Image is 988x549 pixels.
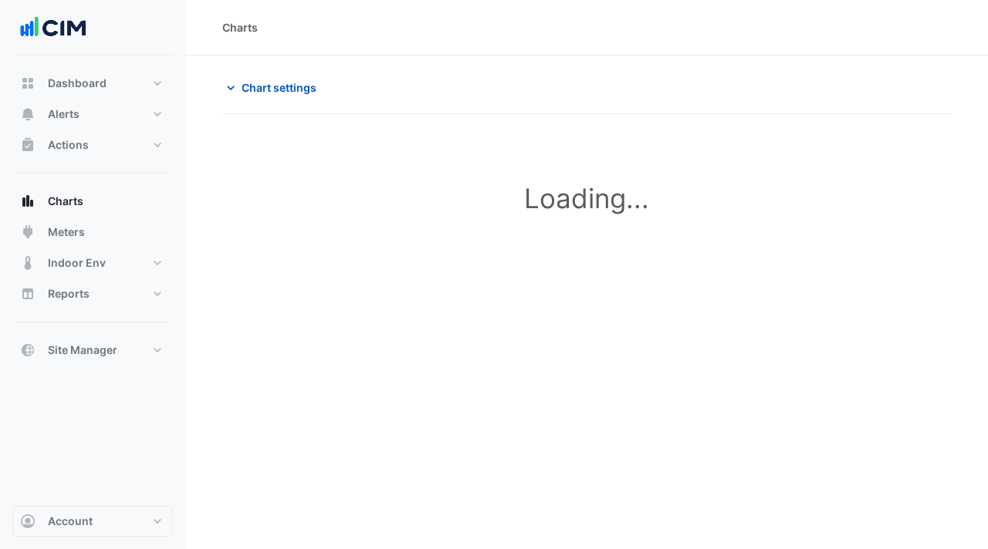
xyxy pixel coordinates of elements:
button: Chart settings [222,74,327,101]
span: Chart settings [242,79,316,96]
app-icon: Actions [20,137,36,153]
span: Indoor Env [48,255,106,271]
app-icon: Indoor Env [20,255,36,271]
app-icon: Alerts [20,106,36,122]
button: Meters [12,217,173,248]
button: Actions [12,130,173,160]
app-icon: Reports [20,286,36,301]
h1: Loading... [256,182,917,214]
span: Meters [48,224,85,240]
span: Account [48,514,93,529]
span: Site Manager [48,342,117,358]
button: Site Manager [12,335,173,365]
button: Account [12,506,173,537]
app-icon: Charts [20,194,36,209]
span: Actions [48,137,89,153]
span: Reports [48,286,90,301]
button: Charts [12,186,173,217]
span: Dashboard [48,76,107,91]
app-icon: Dashboard [20,76,36,91]
button: Alerts [12,99,173,130]
button: Reports [12,278,173,309]
button: Indoor Env [12,248,173,278]
div: Charts [222,19,258,35]
span: Alerts [48,106,80,122]
img: Company Logo [19,12,88,43]
app-icon: Site Manager [20,342,36,358]
app-icon: Meters [20,224,36,240]
button: Dashboard [12,68,173,99]
span: Charts [48,194,83,209]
